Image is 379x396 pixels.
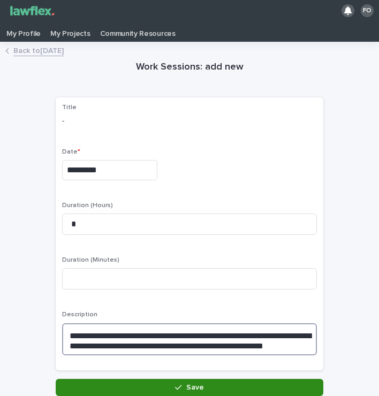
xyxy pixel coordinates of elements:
[56,379,323,396] button: Save
[6,21,41,39] p: My Profile
[62,311,97,318] span: Description
[186,384,204,391] span: Save
[6,4,58,18] img: Gnvw4qrBSHOAfo8VMhG6
[46,21,95,42] a: My Projects
[62,257,119,263] span: Duration (Minutes)
[62,202,113,209] span: Duration (Hours)
[95,21,180,42] a: Community Resources
[62,116,317,127] p: -
[361,4,374,17] div: FO
[56,61,323,74] h1: Work Sessions: add new
[13,44,64,56] a: Back to[DATE]
[50,21,90,39] p: My Projects
[62,104,77,111] span: Title
[2,21,46,42] a: My Profile
[62,149,80,155] span: Date
[100,21,176,39] p: Community Resources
